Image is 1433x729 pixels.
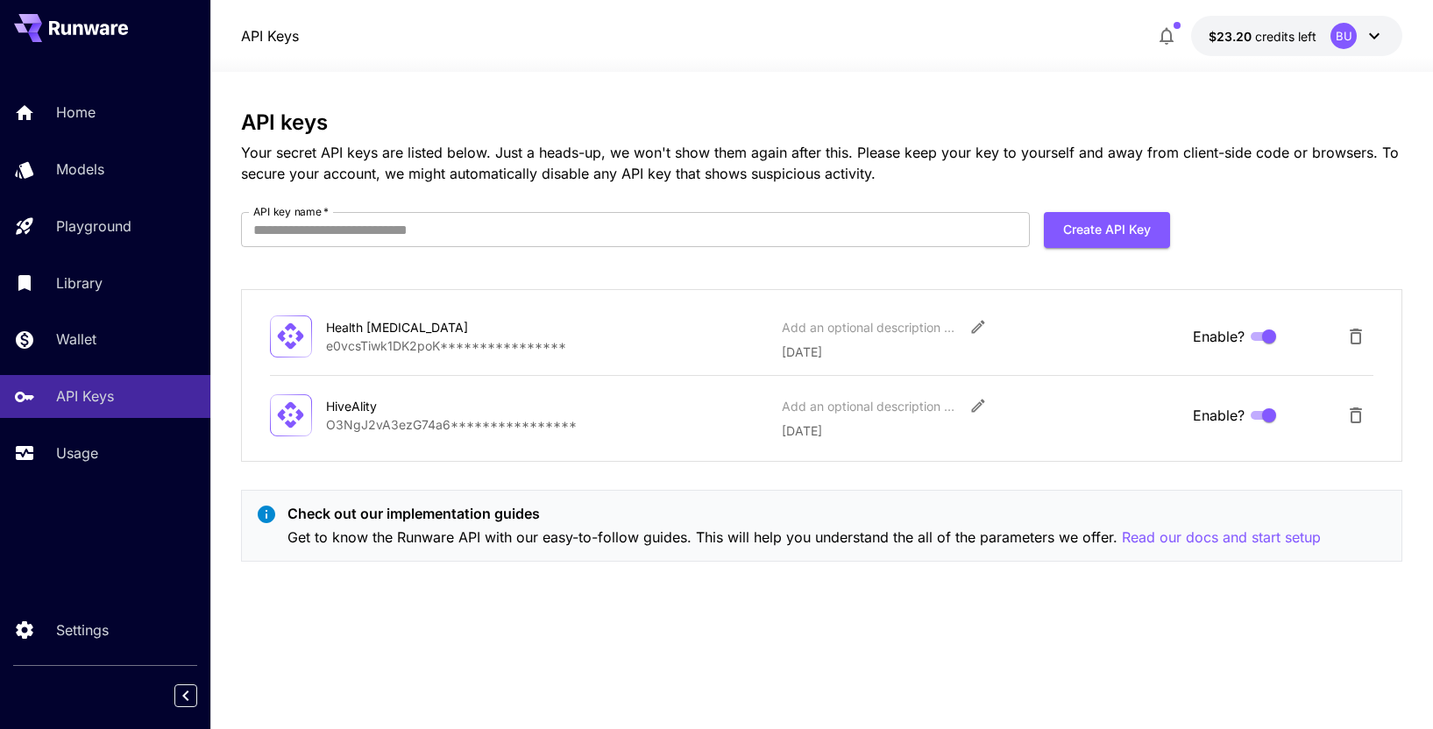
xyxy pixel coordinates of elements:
[174,684,197,707] button: Collapse sidebar
[287,503,1321,524] p: Check out our implementation guides
[56,216,131,237] p: Playground
[1209,29,1255,44] span: $23.20
[188,680,210,711] div: Collapse sidebar
[56,329,96,350] p: Wallet
[782,318,957,336] div: Add an optional description or comment
[241,142,1402,184] p: Your secret API keys are listed below. Just a heads-up, we won't show them again after this. Plea...
[287,527,1321,549] p: Get to know the Runware API with our easy-to-follow guides. This will help you understand the all...
[56,159,104,180] p: Models
[241,25,299,46] a: API Keys
[782,421,1180,440] p: [DATE]
[326,397,501,415] div: HiveAlity
[1209,27,1316,46] div: $23.19552
[56,442,98,464] p: Usage
[56,102,96,123] p: Home
[1255,29,1316,44] span: credits left
[1330,23,1357,49] div: BU
[56,272,103,294] p: Library
[1193,326,1245,347] span: Enable?
[1193,405,1245,426] span: Enable?
[782,397,957,415] div: Add an optional description or comment
[1044,212,1170,248] button: Create API Key
[241,25,299,46] nav: breadcrumb
[253,204,329,219] label: API key name
[1122,527,1321,549] button: Read our docs and start setup
[782,343,1180,361] p: [DATE]
[1191,16,1402,56] button: $23.19552BU
[326,318,501,336] div: Health [MEDICAL_DATA]
[1338,398,1373,433] button: Delete API Key
[962,390,994,421] button: Edit
[241,110,1402,135] h3: API keys
[56,619,109,641] p: Settings
[1338,319,1373,354] button: Delete API Key
[56,386,114,407] p: API Keys
[962,311,994,343] button: Edit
